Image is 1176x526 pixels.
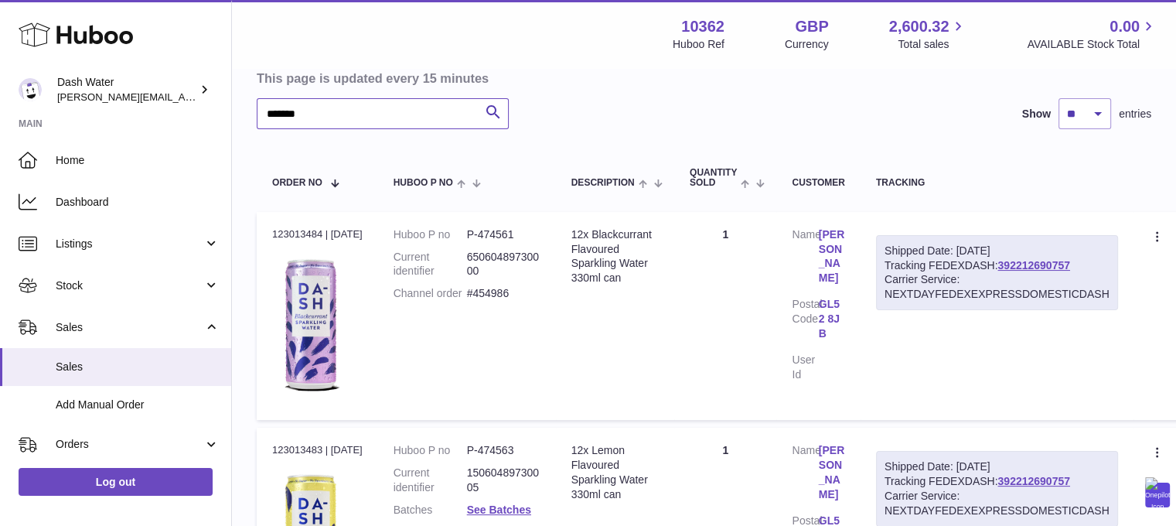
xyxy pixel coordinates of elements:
[57,91,310,103] span: [PERSON_NAME][EMAIL_ADDRESS][DOMAIN_NAME]
[56,437,203,452] span: Orders
[819,227,845,286] a: [PERSON_NAME]
[885,459,1110,474] div: Shipped Date: [DATE]
[467,250,540,279] dd: 65060489730000
[1027,16,1157,52] a: 0.00 AVAILABLE Stock Total
[889,16,967,52] a: 2,600.32 Total sales
[257,70,1147,87] h3: This page is updated every 15 minutes
[792,353,818,382] dt: User Id
[394,286,467,301] dt: Channel order
[467,504,531,516] a: See Batches
[792,227,818,290] dt: Name
[1110,16,1140,37] span: 0.00
[56,237,203,251] span: Listings
[19,468,213,496] a: Log out
[997,259,1069,272] a: 392212690757
[819,443,845,502] a: [PERSON_NAME]
[467,227,540,242] dd: P-474561
[1027,37,1157,52] span: AVAILABLE Stock Total
[56,320,203,335] span: Sales
[394,466,467,495] dt: Current identifier
[272,443,363,457] div: 123013483 | [DATE]
[467,443,540,458] dd: P-474563
[571,443,659,502] div: 12x Lemon Flavoured Sparkling Water 330ml can
[1119,107,1151,121] span: entries
[690,168,737,188] span: Quantity Sold
[885,244,1110,258] div: Shipped Date: [DATE]
[394,227,467,242] dt: Huboo P no
[681,16,724,37] strong: 10362
[885,489,1110,518] div: Carrier Service: NEXTDAYFEDEXEXPRESSDOMESTICDASH
[272,246,349,401] img: 103621706197826.png
[56,398,220,412] span: Add Manual Order
[785,37,829,52] div: Currency
[673,37,724,52] div: Huboo Ref
[56,195,220,210] span: Dashboard
[394,178,453,188] span: Huboo P no
[997,475,1069,487] a: 392212690757
[819,297,845,341] a: GL52 8JB
[571,178,635,188] span: Description
[876,235,1118,311] div: Tracking FEDEXDASH:
[1022,107,1051,121] label: Show
[467,286,540,301] dd: #454986
[889,16,949,37] span: 2,600.32
[792,297,818,345] dt: Postal Code
[792,178,844,188] div: Customer
[898,37,966,52] span: Total sales
[56,360,220,374] span: Sales
[792,443,818,506] dt: Name
[394,250,467,279] dt: Current identifier
[57,75,196,104] div: Dash Water
[885,272,1110,302] div: Carrier Service: NEXTDAYFEDEXEXPRESSDOMESTICDASH
[674,212,776,420] td: 1
[571,227,659,286] div: 12x Blackcurrant Flavoured Sparkling Water 330ml can
[394,503,467,517] dt: Batches
[272,178,322,188] span: Order No
[272,227,363,241] div: 123013484 | [DATE]
[795,16,828,37] strong: GBP
[56,153,220,168] span: Home
[19,78,42,101] img: james@dash-water.com
[467,466,540,495] dd: 15060489730005
[56,278,203,293] span: Stock
[394,443,467,458] dt: Huboo P no
[876,178,1118,188] div: Tracking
